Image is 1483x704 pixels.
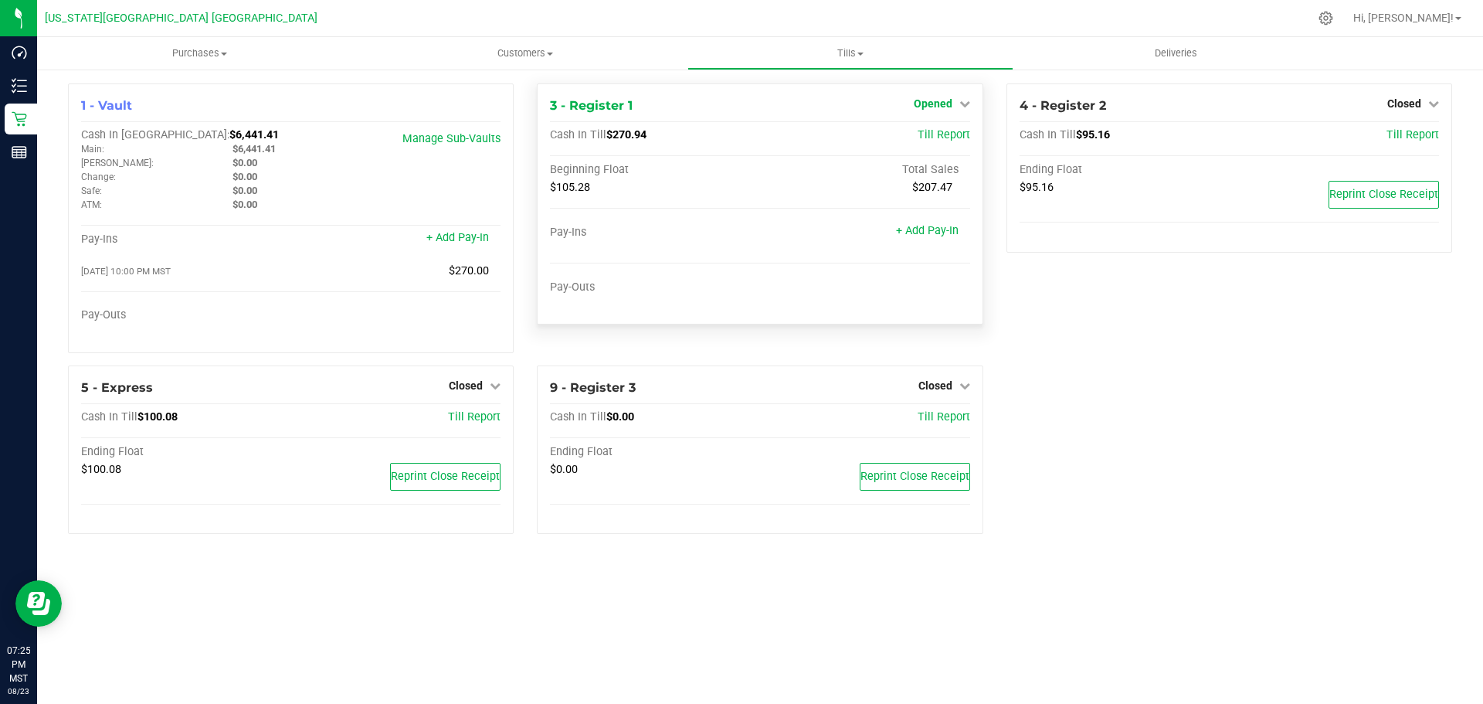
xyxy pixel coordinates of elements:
span: Hi, [PERSON_NAME]! [1353,12,1454,24]
div: Pay-Outs [550,281,760,294]
span: Closed [449,379,483,392]
a: Purchases [37,37,362,70]
span: Cash In Till [550,410,606,423]
span: 9 - Register 3 [550,380,636,395]
span: Reprint Close Receipt [1329,188,1438,201]
span: $270.94 [606,128,646,141]
a: + Add Pay-In [896,224,959,237]
span: Cash In Till [81,410,137,423]
span: $105.28 [550,181,590,194]
p: 08/23 [7,685,30,697]
span: Safe: [81,185,102,196]
div: Pay-Ins [81,233,291,247]
a: Till Report [918,410,970,423]
div: Ending Float [550,445,760,459]
span: $0.00 [232,185,257,196]
a: Till Report [918,128,970,141]
div: Manage settings [1316,11,1335,26]
span: 1 - Vault [81,98,132,113]
span: $6,441.41 [229,128,279,141]
a: Tills [687,37,1013,70]
span: Reprint Close Receipt [860,470,969,483]
span: Tills [688,46,1012,60]
inline-svg: Dashboard [12,45,27,60]
iframe: Resource center [15,580,62,627]
span: 5 - Express [81,380,153,395]
div: Ending Float [81,445,291,459]
span: $100.08 [137,410,178,423]
div: Total Sales [760,163,970,177]
span: $0.00 [606,410,634,423]
a: Customers [362,37,687,70]
inline-svg: Retail [12,111,27,127]
span: Purchases [37,46,362,60]
span: $6,441.41 [232,143,276,155]
span: Closed [1387,97,1421,110]
div: Beginning Float [550,163,760,177]
inline-svg: Inventory [12,78,27,94]
span: Main: [81,144,104,155]
span: [US_STATE][GEOGRAPHIC_DATA] [GEOGRAPHIC_DATA] [45,12,317,25]
span: $0.00 [232,199,257,210]
span: $95.16 [1020,181,1054,194]
span: Opened [914,97,952,110]
a: Till Report [1386,128,1439,141]
span: Deliveries [1134,46,1218,60]
button: Reprint Close Receipt [390,463,501,491]
span: $207.47 [912,181,952,194]
span: Cash In Till [550,128,606,141]
span: Cash In Till [1020,128,1076,141]
div: Pay-Outs [81,308,291,322]
span: Cash In [GEOGRAPHIC_DATA]: [81,128,229,141]
span: $95.16 [1076,128,1110,141]
span: $0.00 [550,463,578,476]
span: ATM: [81,199,102,210]
span: $0.00 [232,171,257,182]
span: Closed [918,379,952,392]
a: Till Report [448,410,501,423]
span: 4 - Register 2 [1020,98,1106,113]
span: $100.08 [81,463,121,476]
span: Reprint Close Receipt [391,470,500,483]
div: Pay-Ins [550,226,760,240]
a: + Add Pay-In [426,231,489,244]
span: Customers [363,46,687,60]
a: Deliveries [1013,37,1339,70]
button: Reprint Close Receipt [1329,181,1439,209]
span: [PERSON_NAME]: [81,158,154,168]
div: Ending Float [1020,163,1230,177]
p: 07:25 PM MST [7,644,30,685]
span: [DATE] 10:00 PM MST [81,266,171,277]
span: $270.00 [449,264,489,277]
span: 3 - Register 1 [550,98,633,113]
span: $0.00 [232,157,257,168]
button: Reprint Close Receipt [860,463,970,491]
inline-svg: Reports [12,145,27,160]
a: Manage Sub-Vaults [402,132,501,145]
span: Change: [81,172,116,182]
